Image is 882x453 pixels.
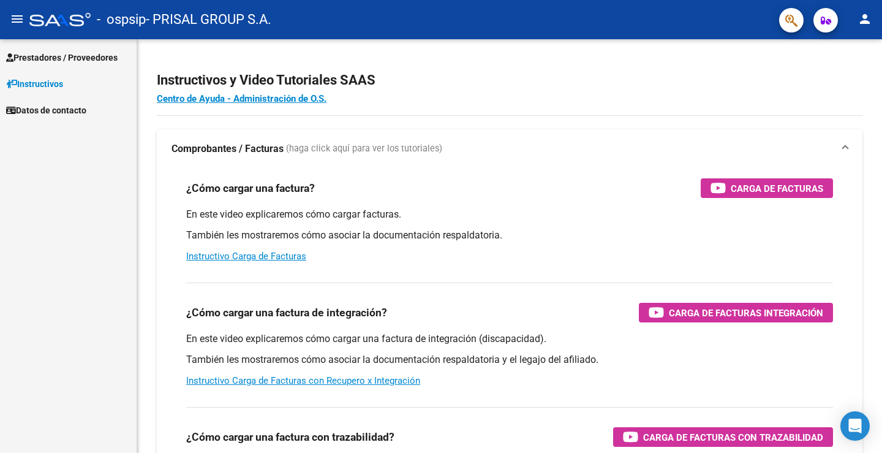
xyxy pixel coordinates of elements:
h3: ¿Cómo cargar una factura? [186,180,315,197]
span: - ospsip [97,6,146,33]
strong: Comprobantes / Facturas [171,142,284,156]
div: Open Intercom Messenger [840,411,870,441]
p: En este video explicaremos cómo cargar una factura de integración (discapacidad). [186,332,833,346]
span: - PRISAL GROUP S.A. [146,6,271,33]
mat-expansion-panel-header: Comprobantes / Facturas (haga click aquí para ver los tutoriales) [157,129,862,169]
span: Carga de Facturas [731,181,823,196]
h3: ¿Cómo cargar una factura con trazabilidad? [186,428,394,446]
span: Prestadores / Proveedores [6,51,118,64]
mat-icon: person [858,12,872,26]
mat-icon: menu [10,12,24,26]
span: Carga de Facturas con Trazabilidad [643,430,823,445]
span: (haga click aquí para ver los tutoriales) [286,142,442,156]
a: Centro de Ayuda - Administración de O.S. [157,93,326,104]
a: Instructivo Carga de Facturas con Recupero x Integración [186,375,420,386]
h2: Instructivos y Video Tutoriales SAAS [157,69,862,92]
h3: ¿Cómo cargar una factura de integración? [186,304,387,321]
button: Carga de Facturas [701,178,833,198]
span: Carga de Facturas Integración [669,305,823,321]
span: Datos de contacto [6,104,86,117]
span: Instructivos [6,77,63,91]
button: Carga de Facturas Integración [639,303,833,322]
button: Carga de Facturas con Trazabilidad [613,427,833,447]
p: En este video explicaremos cómo cargar facturas. [186,208,833,221]
a: Instructivo Carga de Facturas [186,251,306,262]
p: También les mostraremos cómo asociar la documentación respaldatoria. [186,229,833,242]
p: También les mostraremos cómo asociar la documentación respaldatoria y el legajo del afiliado. [186,353,833,367]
